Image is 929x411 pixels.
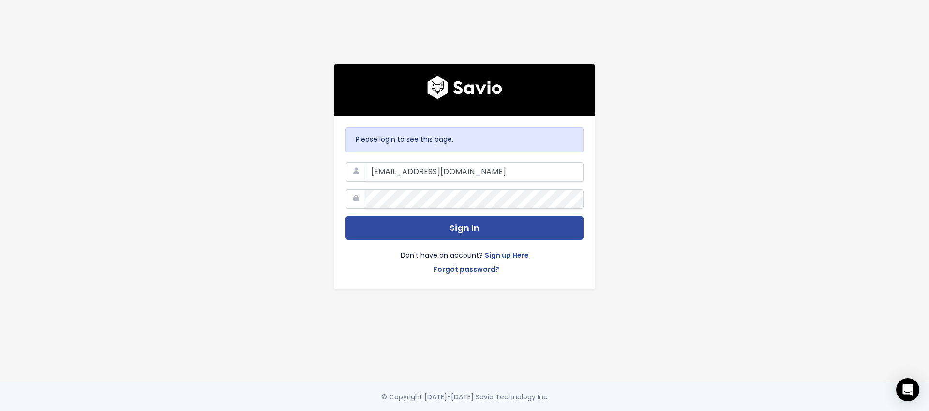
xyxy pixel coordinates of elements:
[896,378,919,401] div: Open Intercom Messenger
[427,76,502,99] img: logo600x187.a314fd40982d.png
[381,391,548,403] div: © Copyright [DATE]-[DATE] Savio Technology Inc
[365,162,584,182] input: Your Work Email Address
[345,216,584,240] button: Sign In
[485,249,529,263] a: Sign up Here
[345,240,584,277] div: Don't have an account?
[356,134,573,146] p: Please login to see this page.
[434,263,499,277] a: Forgot password?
